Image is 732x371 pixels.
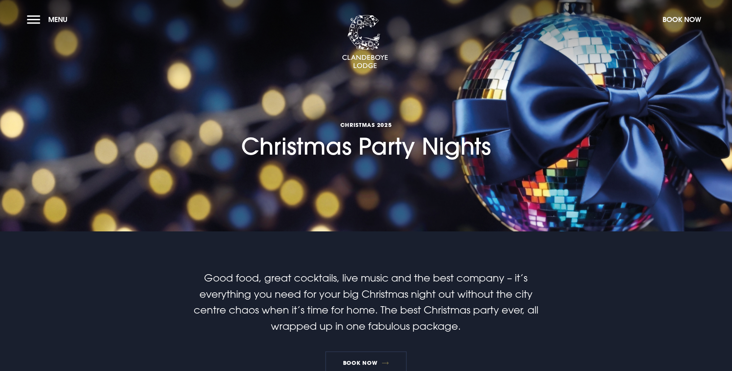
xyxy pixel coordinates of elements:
[342,15,388,69] img: Clandeboye Lodge
[182,270,549,334] p: Good food, great cocktails, live music and the best company – it’s everything you need for your b...
[241,121,491,128] span: Christmas 2025
[241,75,491,160] h1: Christmas Party Nights
[27,11,71,28] button: Menu
[659,11,705,28] button: Book Now
[48,15,68,24] span: Menu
